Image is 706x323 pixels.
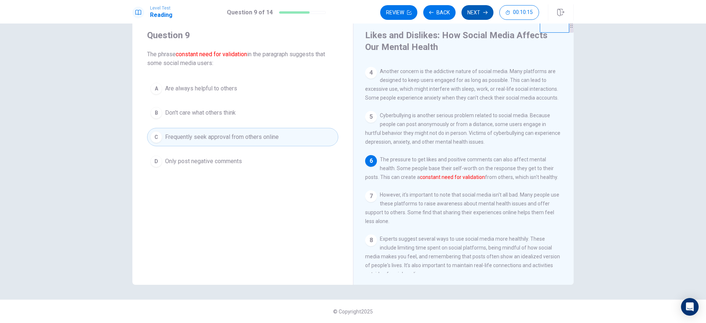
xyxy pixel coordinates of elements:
div: 4 [365,67,377,79]
button: AAre always helpful to others [147,79,338,98]
div: 5 [365,111,377,123]
button: DOnly post negative comments [147,152,338,171]
button: Back [423,5,456,20]
div: Open Intercom Messenger [681,298,699,316]
h4: Question 9 [147,29,338,41]
button: Next [461,5,493,20]
div: 7 [365,190,377,202]
div: D [150,155,162,167]
span: The pressure to get likes and positive comments can also affect mental health. Some people base t... [365,157,558,180]
h4: Likes and Dislikes: How Social Media Affects Our Mental Health [365,29,560,53]
div: 6 [365,155,377,167]
div: C [150,131,162,143]
span: 00:10:15 [513,10,533,15]
span: The phrase in the paragraph suggests that some social media users: [147,50,338,68]
span: Experts suggest several ways to use social media more healthily. These include limiting time spen... [365,236,560,277]
span: Only post negative comments [165,157,242,166]
span: Don't care what others think [165,108,236,117]
h1: Reading [150,11,172,19]
font: constant need for validation [176,51,247,58]
button: CFrequently seek approval from others online [147,128,338,146]
div: B [150,107,162,119]
span: Level Test [150,6,172,11]
div: 8 [365,234,377,246]
span: Another concern is the addictive nature of social media. Many platforms are designed to keep user... [365,68,559,101]
span: However, it's important to note that social media isn't all bad. Many people use these platforms ... [365,192,559,224]
button: Review [380,5,417,20]
div: A [150,83,162,94]
button: 00:10:15 [499,5,539,20]
h1: Question 9 of 14 [227,8,273,17]
span: Frequently seek approval from others online [165,133,279,141]
button: BDon't care what others think [147,104,338,122]
span: Are always helpful to others [165,84,237,93]
font: constant need for validation [420,174,485,180]
span: Cyberbullying is another serious problem related to social media. Because people can post anonymo... [365,112,560,145]
span: © Copyright 2025 [333,309,373,315]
